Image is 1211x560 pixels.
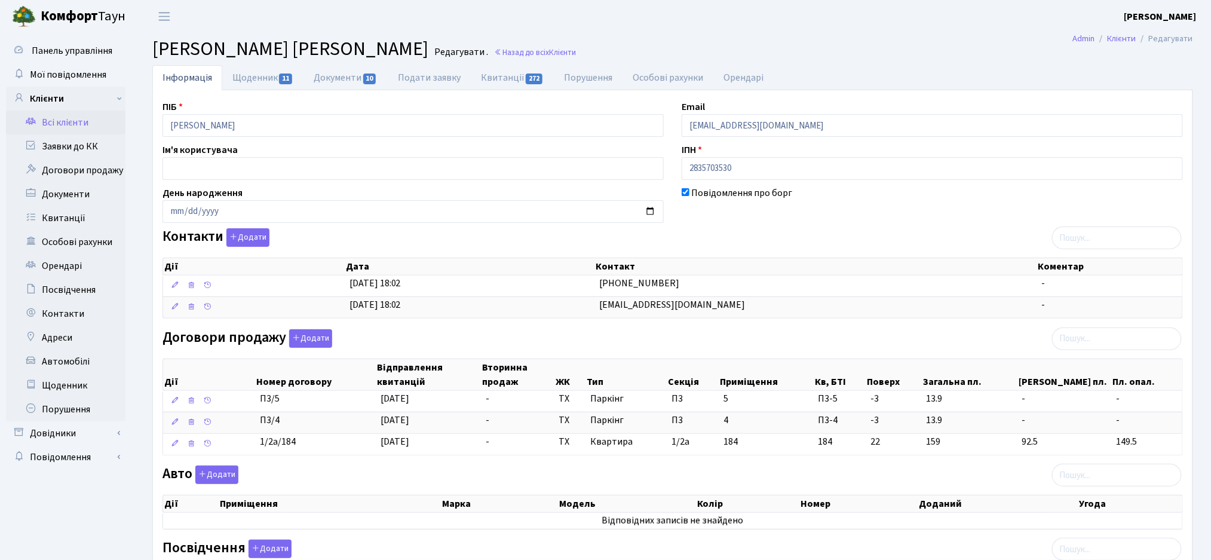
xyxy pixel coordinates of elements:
button: Договори продажу [289,329,332,348]
a: Контакти [6,302,125,326]
span: [DATE] 18:02 [349,298,401,311]
span: [PHONE_NUMBER] [599,277,679,290]
th: Приміщення [719,359,814,390]
a: Квитанції [6,206,125,230]
th: Дата [345,258,595,275]
span: 11 [279,74,292,84]
span: Панель управління [32,44,112,57]
span: [PERSON_NAME] [PERSON_NAME] [152,35,428,63]
a: Адреси [6,326,125,350]
a: Порушення [6,397,125,421]
span: Мої повідомлення [30,68,106,81]
th: Поверх [866,359,922,390]
label: ПІБ [163,100,183,114]
a: Документи [303,65,387,90]
span: [DATE] [381,392,409,405]
a: Щоденник [6,374,125,397]
span: 22 [870,435,917,449]
span: [DATE] [381,414,409,427]
span: - [1041,298,1045,311]
th: Угода [1078,495,1182,512]
span: 92.5 [1022,435,1106,449]
span: ТХ [559,414,581,427]
input: Пошук... [1052,227,1182,249]
span: - [1116,392,1178,406]
span: П3-4 [818,414,861,427]
a: Особові рахунки [6,230,125,254]
span: П3 [672,392,683,405]
span: Паркінг [591,392,663,406]
td: Відповідних записів не знайдено [163,513,1182,529]
span: -3 [870,414,917,427]
label: День народження [163,186,243,200]
span: - [486,414,489,427]
th: Відправлення квитанцій [376,359,481,390]
a: Повідомлення [6,445,125,469]
th: Тип [586,359,667,390]
th: Секція [667,359,719,390]
a: Додати [286,327,332,348]
th: Вторинна продаж [481,359,554,390]
span: ТХ [559,435,581,449]
button: Авто [195,466,238,484]
span: П3 [672,414,683,427]
button: Посвідчення [249,540,292,558]
span: Паркінг [591,414,663,427]
a: Порушення [554,65,623,90]
a: Додати [223,227,269,247]
span: 13.9 [927,414,1013,427]
span: [DATE] 18:02 [349,277,401,290]
th: Загальна пл. [922,359,1017,390]
a: Клієнти [1108,32,1136,45]
span: 149.5 [1116,435,1178,449]
a: Автомобілі [6,350,125,374]
a: Додати [246,538,292,559]
a: Додати [192,464,238,485]
label: Посвідчення [163,540,292,558]
th: Дії [163,495,219,512]
th: Колір [696,495,800,512]
label: Ім'я користувача [163,143,238,157]
th: Пл. опал. [1112,359,1183,390]
label: Договори продажу [163,329,332,348]
a: Заявки до КК [6,134,125,158]
span: П3/5 [260,392,280,405]
span: 1/2а/184 [260,435,296,448]
span: 13.9 [927,392,1013,406]
span: - [1022,414,1106,427]
a: Панель управління [6,39,125,63]
th: Модель [558,495,696,512]
span: Таун [41,7,125,27]
span: 10 [363,74,376,84]
a: Щоденник [222,65,303,90]
a: Назад до всіхКлієнти [494,47,576,58]
small: Редагувати . [432,47,488,58]
input: Пошук... [1052,464,1182,486]
a: Особові рахунки [623,65,713,90]
a: Admin [1073,32,1095,45]
li: Редагувати [1136,32,1193,45]
span: Клієнти [549,47,576,58]
span: - [486,392,489,405]
nav: breadcrumb [1055,26,1211,51]
b: [PERSON_NAME] [1124,10,1197,23]
span: 1/2а [672,435,689,448]
th: Номер договору [256,359,376,390]
a: Договори продажу [6,158,125,182]
span: - [1022,392,1106,406]
th: Приміщення [219,495,441,512]
button: Контакти [226,228,269,247]
span: -3 [870,392,917,406]
a: Клієнти [6,87,125,111]
a: Інформація [152,65,222,90]
th: Дії [163,359,256,390]
th: Коментар [1037,258,1183,275]
span: Квартира [591,435,663,449]
input: Пошук... [1052,328,1182,350]
a: Документи [6,182,125,206]
span: 4 [723,414,728,427]
th: [PERSON_NAME] пл. [1017,359,1111,390]
span: - [1116,414,1178,427]
span: П3-5 [818,392,861,406]
span: 272 [526,74,542,84]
